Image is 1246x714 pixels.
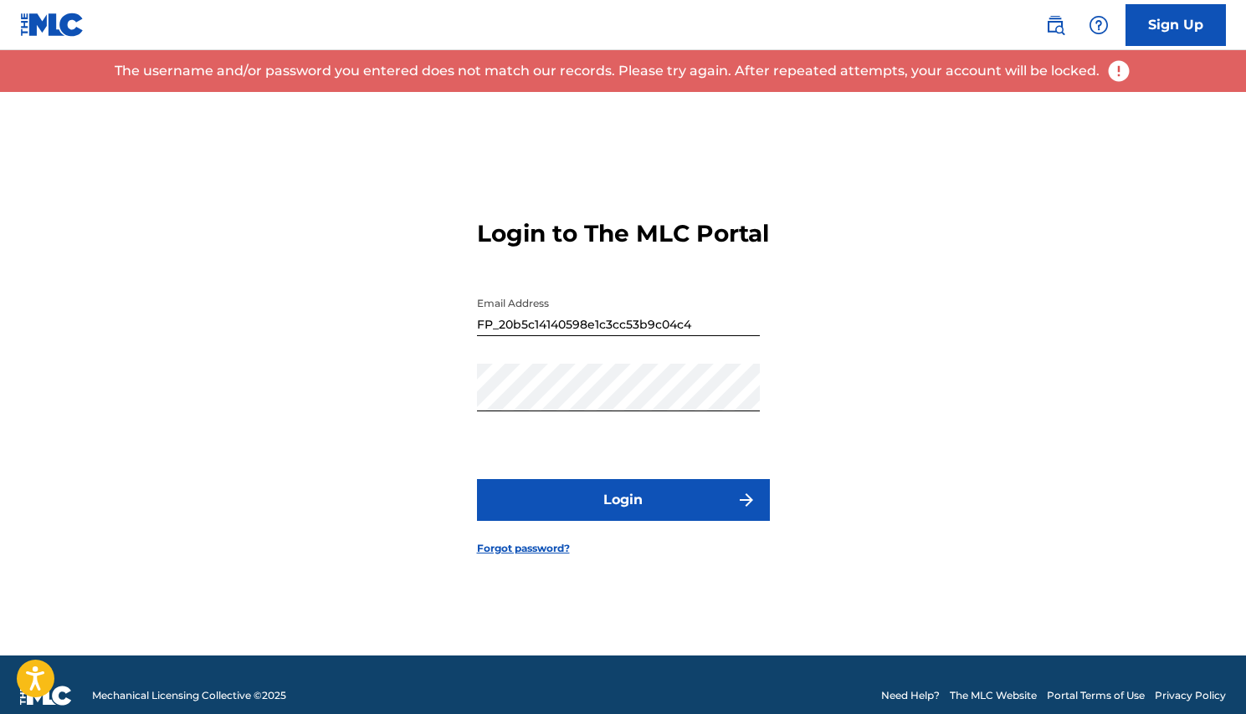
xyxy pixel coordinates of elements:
[1047,688,1145,703] a: Portal Terms of Use
[20,13,85,37] img: MLC Logo
[92,688,286,703] span: Mechanical Licensing Collective © 2025
[20,686,72,706] img: logo
[477,219,769,248] h3: Login to The MLC Portal
[881,688,940,703] a: Need Help?
[736,490,756,510] img: f7272a7cc735f4ea7f67.svg
[1126,4,1226,46] a: Sign Up
[1106,59,1131,84] img: error
[1045,15,1065,35] img: search
[115,61,1100,81] p: The username and/or password you entered does not match our records. Please try again. After repe...
[477,541,570,556] a: Forgot password?
[950,688,1037,703] a: The MLC Website
[1089,15,1109,35] img: help
[477,479,770,521] button: Login
[1155,688,1226,703] a: Privacy Policy
[1082,8,1115,42] div: Help
[1038,8,1072,42] a: Public Search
